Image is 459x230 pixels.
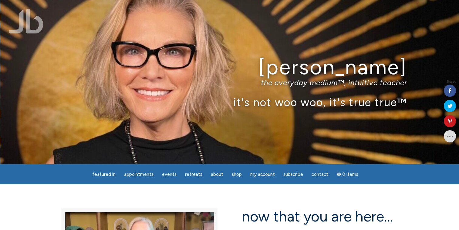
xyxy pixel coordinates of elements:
[308,169,332,180] a: Contact
[162,172,177,177] span: Events
[228,169,245,180] a: Shop
[242,208,398,225] h2: now that you are here…
[247,169,278,180] a: My Account
[333,168,362,180] a: Cart0 items
[250,172,275,177] span: My Account
[52,56,407,78] h1: [PERSON_NAME]
[446,80,456,83] span: Shares
[185,172,202,177] span: Retreats
[124,172,154,177] span: Appointments
[280,169,307,180] a: Subscribe
[158,169,180,180] a: Events
[52,78,407,87] p: the everyday medium™, intuitive teacher
[9,9,43,33] img: Jamie Butler. The Everyday Medium
[181,169,206,180] a: Retreats
[312,172,328,177] span: Contact
[232,172,242,177] span: Shop
[120,169,157,180] a: Appointments
[52,96,407,109] p: it's not woo woo, it's true true™
[342,172,358,177] span: 0 items
[283,172,303,177] span: Subscribe
[89,169,119,180] a: featured in
[211,172,223,177] span: About
[207,169,227,180] a: About
[337,172,343,177] i: Cart
[92,172,116,177] span: featured in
